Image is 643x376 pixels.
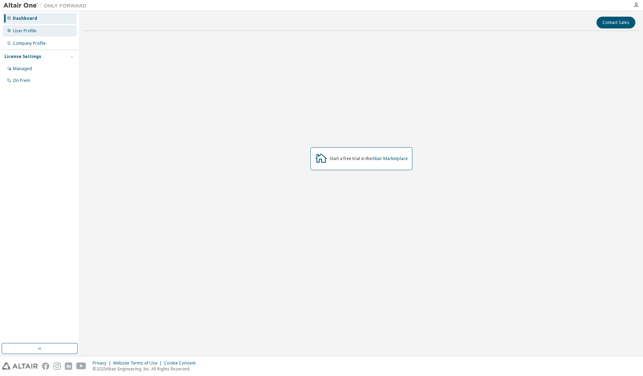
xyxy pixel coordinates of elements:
[2,362,38,370] img: altair_logo.svg
[42,362,49,370] img: facebook.svg
[53,362,61,370] img: instagram.svg
[372,156,408,161] a: Altair Marketplace
[164,360,200,366] div: Cookie Consent
[329,156,408,161] div: Start a free trial in the
[13,78,30,83] div: On Prem
[93,366,200,372] p: © 2025 Altair Engineering, Inc. All Rights Reserved.
[3,2,90,9] img: Altair One
[65,362,72,370] img: linkedin.svg
[13,66,32,72] div: Managed
[93,360,113,366] div: Privacy
[113,360,164,366] div: Website Terms of Use
[76,362,86,370] img: youtube.svg
[597,17,635,28] button: Contact Sales
[13,41,46,46] div: Company Profile
[13,28,36,34] div: User Profile
[5,54,41,59] div: License Settings
[13,16,37,21] div: Dashboard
